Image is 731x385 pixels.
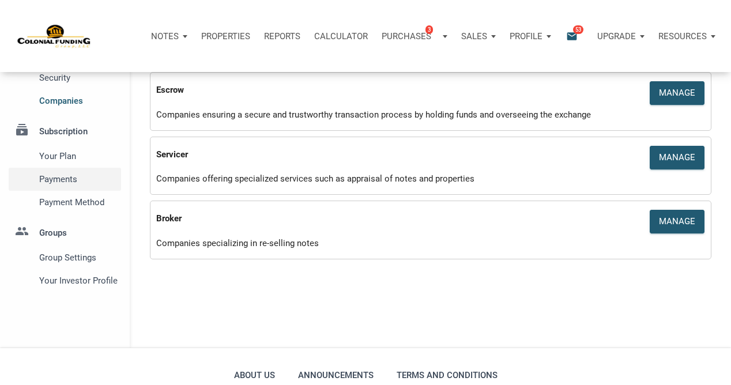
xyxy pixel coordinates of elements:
[375,19,454,54] button: Purchases3
[9,145,121,168] a: Your plan
[231,365,278,385] a: About Us
[650,146,704,169] button: Manage
[148,108,714,124] div: Companies ensuring a secure and trustworthy transaction process by holding funds and overseeing t...
[382,31,431,41] p: Purchases
[394,365,500,385] a: Terms and conditions
[264,31,300,41] p: Reports
[257,19,307,54] button: Reports
[144,19,194,54] button: Notes
[295,365,376,385] a: Announcements
[659,215,695,228] div: Manage
[659,86,695,100] div: Manage
[651,19,722,54] button: Resources
[156,207,564,227] div: Broker
[590,19,651,54] button: Upgrade
[9,168,121,191] a: Payments
[9,89,121,112] a: Companies
[565,29,579,43] i: email
[461,31,487,41] p: Sales
[39,149,116,163] span: Your plan
[156,78,564,99] div: Escrow
[658,31,707,41] p: Resources
[510,31,542,41] p: Profile
[39,94,116,108] span: Companies
[9,246,121,269] a: Group Settings
[201,31,250,41] p: Properties
[307,19,375,54] a: Calculator
[9,191,121,214] a: Payment Method
[425,25,433,34] span: 3
[39,251,116,265] span: Group Settings
[17,24,91,48] img: NoteUnlimited
[39,274,116,288] span: Your Investor Profile
[39,172,116,186] span: Payments
[9,66,121,89] a: Security
[597,31,636,41] p: Upgrade
[503,19,558,54] button: Profile
[148,236,714,253] div: Companies specializing in re-selling notes
[9,269,121,292] a: Your Investor Profile
[650,81,704,105] button: Manage
[557,19,590,54] button: email53
[194,19,257,54] a: Properties
[156,143,564,163] div: Servicer
[454,19,503,54] button: Sales
[39,71,116,85] span: Security
[151,31,179,41] p: Notes
[39,195,116,209] span: Payment Method
[314,31,368,41] p: Calculator
[148,172,714,188] div: Companies offering specialized services such as appraisal of notes and properties
[659,151,695,164] div: Manage
[650,210,704,233] button: Manage
[573,25,583,34] span: 53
